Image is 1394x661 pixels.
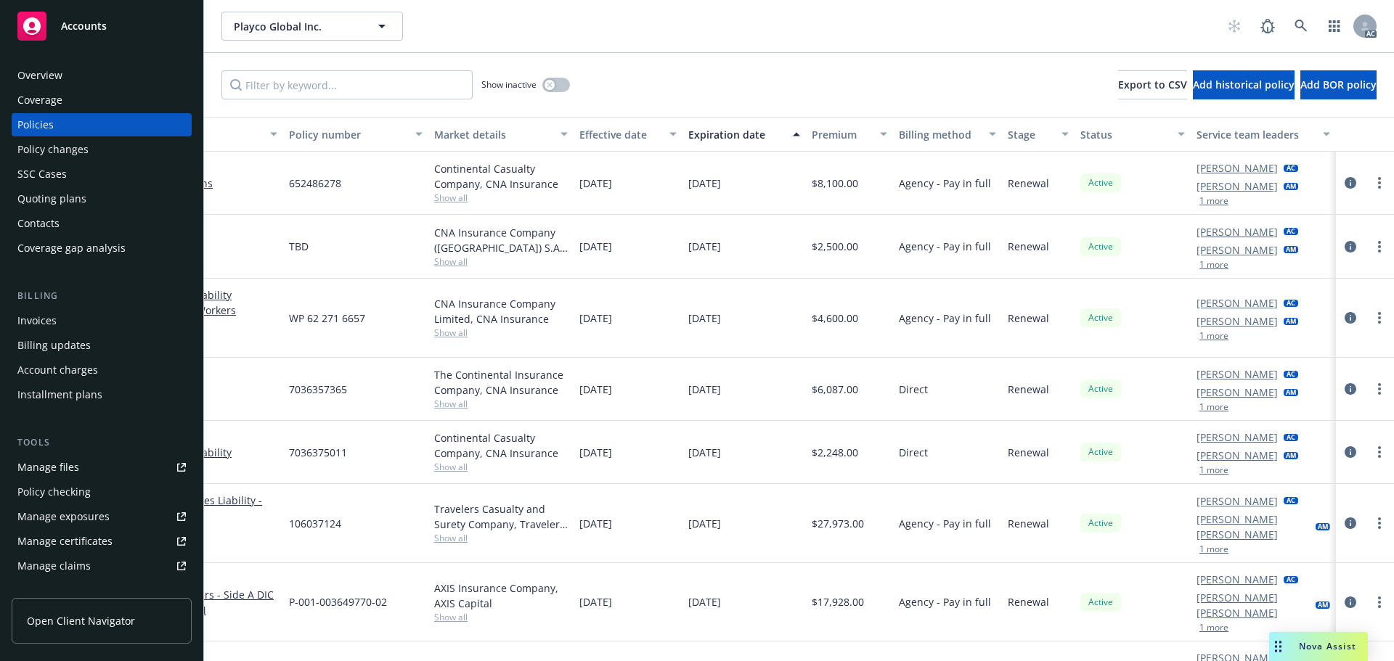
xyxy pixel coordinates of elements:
[434,296,568,327] div: CNA Insurance Company Limited, CNA Insurance
[812,382,858,397] span: $6,087.00
[434,255,568,268] span: Show all
[1008,382,1049,397] span: Renewal
[899,239,991,254] span: Agency - Pay in full
[1086,596,1115,609] span: Active
[579,594,612,609] span: [DATE]
[1197,160,1278,176] a: [PERSON_NAME]
[1300,78,1377,91] span: Add BOR policy
[1080,127,1169,142] div: Status
[17,138,89,161] div: Policy changes
[17,237,126,260] div: Coverage gap analysis
[17,383,102,406] div: Installment plans
[1086,176,1115,189] span: Active
[17,187,86,210] div: Quoting plans
[289,516,341,531] span: 106037124
[12,89,192,112] a: Coverage
[1193,70,1295,99] button: Add historical policy
[221,70,473,99] input: Filter by keyword...
[1197,295,1278,311] a: [PERSON_NAME]
[1199,260,1228,269] button: 1 more
[1197,127,1314,142] div: Service team leaders
[17,480,91,504] div: Policy checking
[1008,516,1049,531] span: Renewal
[1197,493,1278,509] a: [PERSON_NAME]
[289,239,309,254] span: TBD
[1199,466,1228,475] button: 1 more
[812,239,858,254] span: $2,500.00
[688,176,721,191] span: [DATE]
[12,334,192,357] a: Billing updates
[12,6,192,46] a: Accounts
[434,225,568,255] div: CNA Insurance Company ([GEOGRAPHIC_DATA]) S.A., CNA Insurance, CNA Insurance (International)
[12,113,192,136] a: Policies
[434,192,568,204] span: Show all
[1342,309,1359,327] a: circleInformation
[12,435,192,450] div: Tools
[289,445,347,460] span: 7036375011
[289,176,341,191] span: 652486278
[12,138,192,161] a: Policy changes
[1197,512,1310,542] a: [PERSON_NAME] [PERSON_NAME]
[682,117,806,152] button: Expiration date
[899,176,991,191] span: Agency - Pay in full
[1008,127,1053,142] div: Stage
[1342,380,1359,398] a: circleInformation
[1197,366,1278,382] a: [PERSON_NAME]
[283,117,428,152] button: Policy number
[481,78,537,91] span: Show inactive
[1299,640,1356,652] span: Nova Assist
[434,461,568,473] span: Show all
[1269,632,1287,661] div: Drag to move
[12,505,192,528] a: Manage exposures
[1086,517,1115,530] span: Active
[12,456,192,479] a: Manage files
[812,445,858,460] span: $2,248.00
[1008,445,1049,460] span: Renewal
[434,127,552,142] div: Market details
[61,20,107,32] span: Accounts
[434,580,568,611] div: AXIS Insurance Company, AXIS Capital
[289,311,365,326] span: WP 62 271 6657
[688,382,721,397] span: [DATE]
[17,212,60,235] div: Contacts
[289,382,347,397] span: 7036357365
[1342,594,1359,611] a: circleInformation
[899,445,928,460] span: Direct
[1197,572,1278,587] a: [PERSON_NAME]
[1320,12,1349,41] a: Switch app
[1371,174,1388,192] a: more
[1371,594,1388,611] a: more
[1197,430,1278,445] a: [PERSON_NAME]
[1118,78,1187,91] span: Export to CSV
[27,613,135,628] span: Open Client Navigator
[434,611,568,623] span: Show all
[1118,70,1187,99] button: Export to CSV
[12,358,192,382] a: Account charges
[434,430,568,461] div: Continental Casualty Company, CNA Insurance
[434,367,568,398] div: The Continental Insurance Company, CNA Insurance
[899,127,980,142] div: Billing method
[17,89,62,112] div: Coverage
[289,127,407,142] div: Policy number
[688,594,721,609] span: [DATE]
[1008,239,1049,254] span: Renewal
[234,19,359,34] span: Playco Global Inc.
[1086,446,1115,459] span: Active
[899,382,928,397] span: Direct
[1197,590,1310,620] a: [PERSON_NAME] [PERSON_NAME]
[812,176,858,191] span: $8,100.00
[1220,12,1249,41] a: Start snowing
[1197,178,1278,194] a: [PERSON_NAME]
[12,212,192,235] a: Contacts
[579,516,612,531] span: [DATE]
[688,239,721,254] span: [DATE]
[812,594,864,609] span: $17,928.00
[17,163,67,186] div: SSC Cases
[17,64,62,87] div: Overview
[434,398,568,410] span: Show all
[899,594,991,609] span: Agency - Pay in full
[428,117,574,152] button: Market details
[1197,242,1278,258] a: [PERSON_NAME]
[1342,238,1359,255] a: circleInformation
[12,530,192,553] a: Manage certificates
